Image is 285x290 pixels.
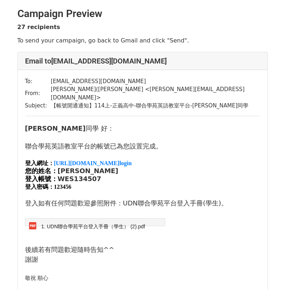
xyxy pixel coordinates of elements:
[17,37,268,44] p: To send your campaign, go back to Gmail and click "Send".
[110,142,162,150] span: 已為您設置完成。
[29,222,145,230] a: 1. UDN聯合學苑平台登入手冊（學生） (2).pdf
[51,85,260,102] td: [PERSON_NAME]([PERSON_NAME] < [PERSON_NAME][EMAIL_ADDRESS][DOMAIN_NAME] >
[25,57,260,65] h4: Email to [EMAIL_ADDRESS][DOMAIN_NAME]
[25,160,54,166] span: 登入網址：
[25,184,54,190] span: 登入密碼：
[58,175,101,183] b: WES134507
[86,124,92,132] font: 同
[25,246,114,253] span: 後續若有問題歡迎隨時告知^^
[25,175,58,183] span: 登入帳號：
[54,160,132,166] a: [URL][DOMAIN_NAME]login
[25,77,51,86] td: To:
[41,224,145,229] span: 1. UDN聯合學苑平台登入手冊（學生） (2).pdf
[25,199,206,207] span: 登入如有任何問題歡迎參照附件：UDN聯合學苑平台登入手冊(
[54,184,72,190] span: 123456
[51,77,260,86] td: [EMAIL_ADDRESS][DOMAIN_NAME]
[17,24,60,30] strong: 27 recipients
[17,8,268,20] h2: Campaign Preview
[97,142,110,150] span: 帳號
[51,102,260,110] td: 【帳號開通通知】114上-正義高中-聯合學苑英語教室平台-[PERSON_NAME]同學
[25,102,51,110] td: Subject:
[25,256,38,263] span: 謝謝
[92,124,114,132] span: 學 好：
[25,85,51,102] td: From:
[25,142,97,150] span: 聯合學苑英語教室平台的
[58,167,118,175] font: [PERSON_NAME]
[25,167,58,175] span: 您的姓名：
[205,199,228,207] span: 學 生)。
[25,133,260,265] div: ​ ​
[25,124,86,132] font: [PERSON_NAME]
[25,274,260,282] div: 敬祝 順心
